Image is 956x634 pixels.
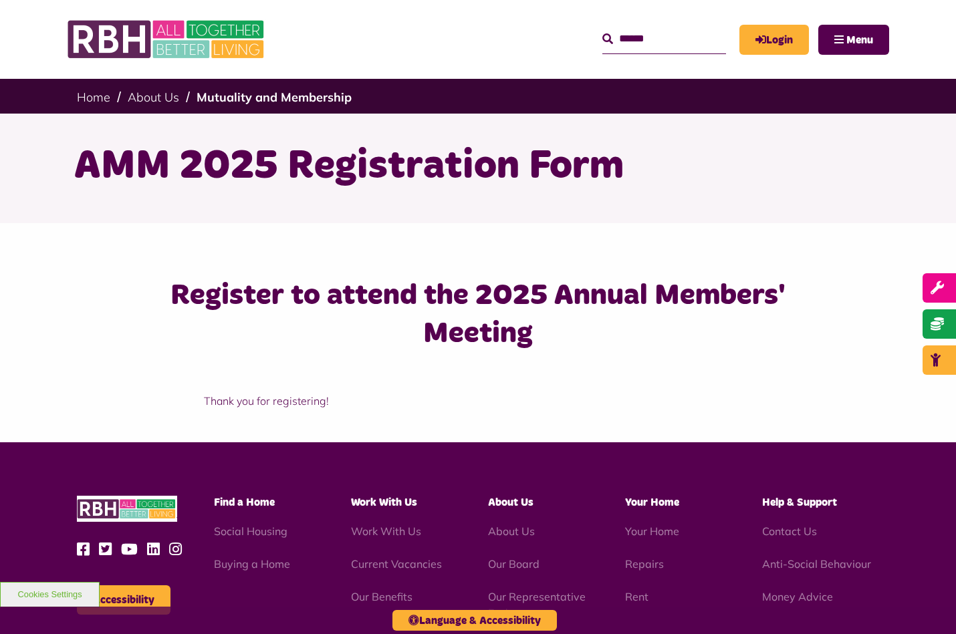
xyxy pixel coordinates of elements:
a: Our Board [488,557,540,571]
h3: Register to attend the 2025 Annual Members' Meeting [136,277,821,353]
a: Buying a Home [214,557,290,571]
img: RBH [77,496,177,522]
a: Repairs [625,557,664,571]
button: Language & Accessibility [392,610,557,631]
a: Anti-Social Behaviour [762,557,871,571]
button: Navigation [818,25,889,55]
a: Your Home [625,524,679,538]
a: Work With Us [351,524,421,538]
a: Money Advice [762,590,833,603]
h1: AMM 2025 Registration Form [74,140,882,192]
a: About Us [488,524,535,538]
a: MyRBH [739,25,809,55]
span: About Us [488,497,533,508]
iframe: Netcall Web Assistant for live chat [896,574,956,634]
button: Accessibility [77,585,170,615]
a: Rent [625,590,648,603]
span: Find a Home [214,497,275,508]
span: Thank you for registering! [204,394,329,408]
img: RBH [67,13,267,65]
span: Menu [846,35,873,45]
a: About Us [128,90,179,105]
span: Work With Us [351,497,417,508]
a: Contact Us [762,524,817,538]
a: Current Vacancies [351,557,442,571]
a: Mutuality and Membership [197,90,352,105]
span: Your Home [625,497,679,508]
a: Our Benefits [351,590,412,603]
span: Help & Support [762,497,837,508]
a: Our Representative Body [488,590,586,619]
a: Home [77,90,110,105]
a: Social Housing [214,524,287,538]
